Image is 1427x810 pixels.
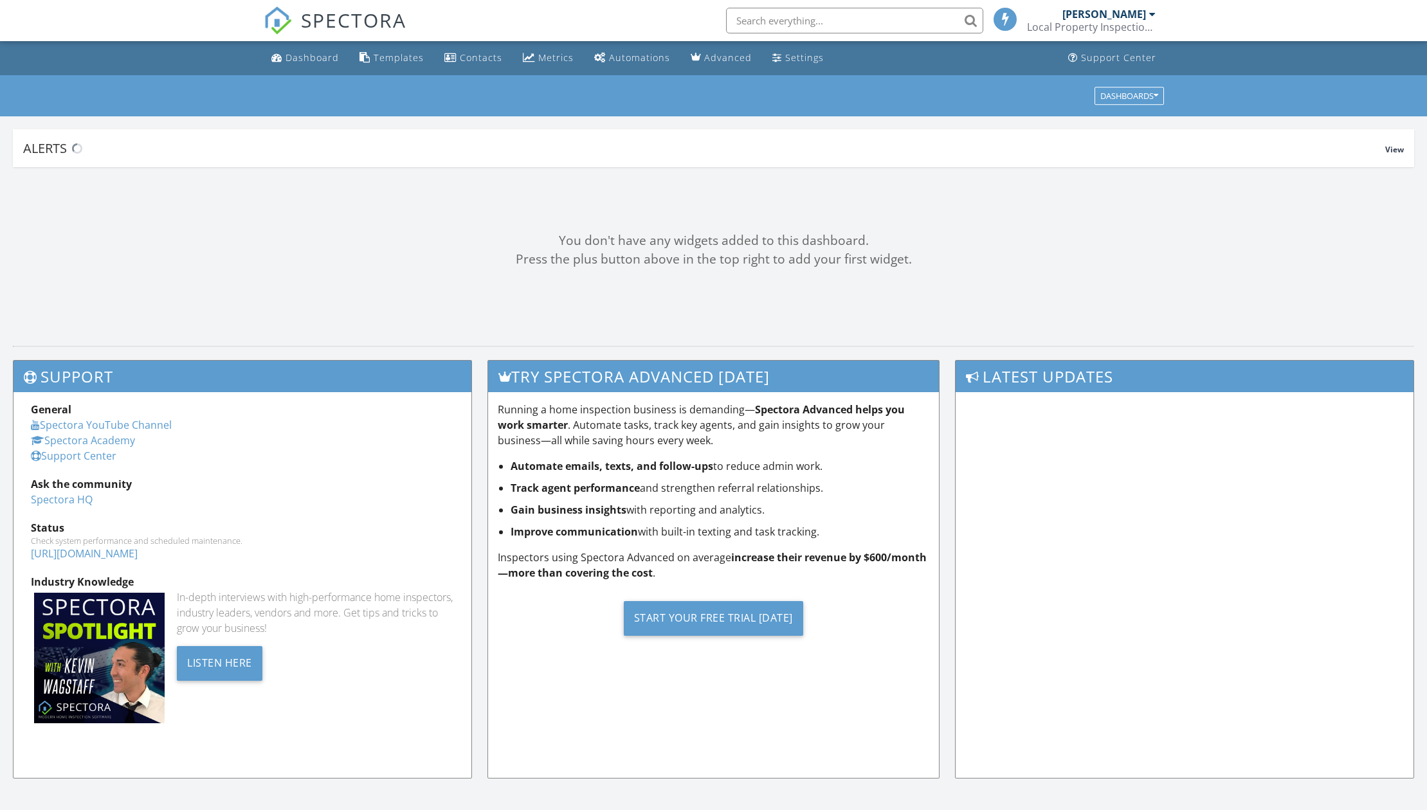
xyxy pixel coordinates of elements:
[14,361,471,392] h3: Support
[1385,144,1404,155] span: View
[1100,91,1158,100] div: Dashboards
[624,601,803,636] div: Start Your Free Trial [DATE]
[266,46,344,70] a: Dashboard
[1027,21,1156,33] div: Local Property Inspections
[31,418,172,432] a: Spectora YouTube Channel
[31,449,116,463] a: Support Center
[518,46,579,70] a: Metrics
[1081,51,1156,64] div: Support Center
[177,655,262,669] a: Listen Here
[354,46,429,70] a: Templates
[488,361,938,392] h3: Try spectora advanced [DATE]
[264,17,406,44] a: SPECTORA
[31,520,454,535] div: Status
[511,525,638,539] strong: Improve communication
[177,589,454,636] div: In-depth interviews with high-performance home inspectors, industry leaders, vendors and more. Ge...
[498,402,929,448] p: Running a home inspection business is demanding— . Automate tasks, track key agents, and gain ins...
[31,492,93,507] a: Spectora HQ
[511,459,713,473] strong: Automate emails, texts, and follow-ups
[511,481,640,495] strong: Track agent performance
[177,646,262,681] div: Listen Here
[31,546,138,561] a: [URL][DOMAIN_NAME]
[34,593,165,723] img: Spectoraspolightmain
[498,591,929,645] a: Start Your Free Trial [DATE]
[767,46,829,70] a: Settings
[498,402,905,432] strong: Spectora Advanced helps you work smarter
[264,6,292,35] img: The Best Home Inspection Software - Spectora
[460,51,502,64] div: Contacts
[538,51,574,64] div: Metrics
[1062,8,1146,21] div: [PERSON_NAME]
[31,402,71,417] strong: General
[511,502,929,517] li: with reporting and analytics.
[13,250,1414,269] div: Press the plus button above in the top right to add your first widget.
[1095,87,1164,105] button: Dashboards
[31,574,454,589] div: Industry Knowledge
[374,51,424,64] div: Templates
[13,231,1414,250] div: You don't have any widgets added to this dashboard.
[511,458,929,474] li: to reduce admin work.
[609,51,670,64] div: Automations
[686,46,757,70] a: Advanced
[439,46,507,70] a: Contacts
[31,433,135,447] a: Spectora Academy
[511,480,929,496] li: and strengthen referral relationships.
[301,6,406,33] span: SPECTORA
[31,535,454,546] div: Check system performance and scheduled maintenance.
[785,51,824,64] div: Settings
[286,51,339,64] div: Dashboard
[589,46,675,70] a: Automations (Basic)
[704,51,752,64] div: Advanced
[31,476,454,492] div: Ask the community
[498,550,929,580] p: Inspectors using Spectora Advanced on average .
[956,361,1413,392] h3: Latest Updates
[726,8,983,33] input: Search everything...
[511,503,626,517] strong: Gain business insights
[511,524,929,539] li: with built-in texting and task tracking.
[498,550,927,580] strong: increase their revenue by $600/month—more than covering the cost
[23,139,1385,157] div: Alerts
[1063,46,1161,70] a: Support Center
